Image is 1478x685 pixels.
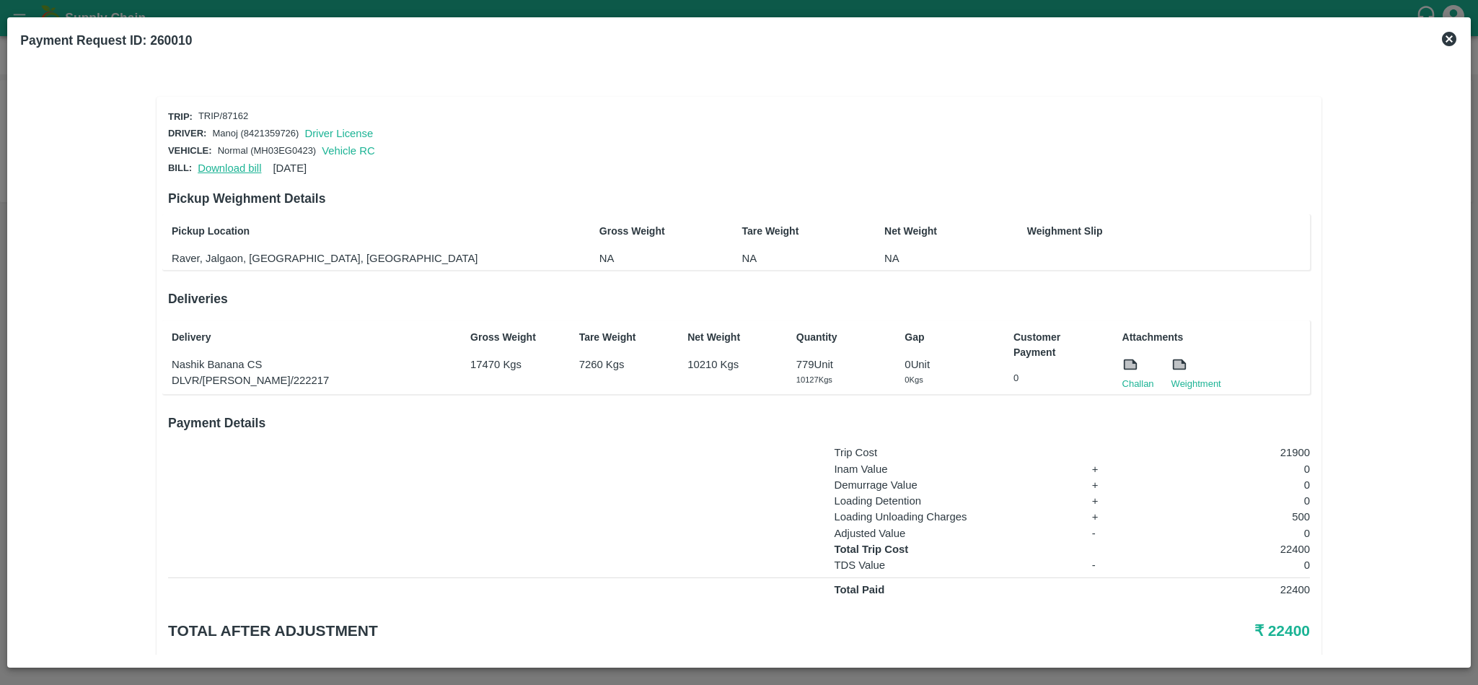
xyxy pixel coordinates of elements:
p: 0 [1151,477,1310,493]
h5: Total after adjustment [168,621,929,641]
a: Vehicle RC [322,145,374,157]
strong: Total Trip Cost [834,544,908,555]
p: Normal (MH03EG0423) [218,144,317,158]
p: Tare Weight [742,224,831,239]
p: NA [742,250,831,266]
span: [DATE] [273,162,307,174]
span: Vehicle: [168,145,212,156]
span: Driver: [168,128,206,139]
p: 0 [1151,557,1310,573]
p: Nashik Banana CS [172,357,451,372]
h6: Deliveries [168,289,1310,309]
p: 7260 Kgs [579,357,669,372]
p: NA [599,250,689,266]
p: Demurrage Value [834,477,1072,493]
p: Loading Unloading Charges [834,509,1072,525]
p: 17470 Kgs [470,357,560,372]
p: 21900 [1151,445,1310,461]
span: 0 Kgs [905,375,923,384]
p: Customer Payment [1013,330,1103,360]
p: Quantity [796,330,886,345]
p: 779 Unit [796,357,886,372]
p: - [1092,525,1132,541]
a: Download bill [198,162,261,174]
p: Attachments [1122,330,1307,345]
span: 10127 Kgs [796,375,832,384]
p: Net Weight [884,224,974,239]
h6: Pickup Weighment Details [168,188,1310,209]
p: DLVR/[PERSON_NAME]/222217 [172,372,451,388]
p: + [1092,461,1132,477]
a: Challan [1122,377,1154,391]
p: 0 [1151,461,1310,477]
p: - [1092,557,1132,573]
p: + [1092,509,1132,525]
p: Delivery [172,330,451,345]
p: Net Weight [687,330,777,345]
p: Loading Detention [834,493,1072,509]
h6: Payment Details [168,413,1310,433]
p: 0 [1151,493,1310,509]
p: + [1092,477,1132,493]
a: Weightment [1171,377,1221,391]
p: 10210 Kgs [687,357,777,372]
p: Trip Cost [834,445,1072,461]
p: 0 [1013,372,1103,385]
p: Gap [905,330,994,345]
p: Tare Weight [579,330,669,345]
a: Driver License [304,128,373,139]
p: Gross Weight [470,330,560,345]
p: Inam Value [834,461,1072,477]
p: TDS Value [834,557,1072,573]
p: Weighment Slip [1027,224,1306,239]
span: Bill: [168,162,192,173]
p: Adjusted Value [834,525,1072,541]
p: TRIP/87162 [198,110,248,123]
strong: Total Paid [834,584,884,595]
p: 0 [1151,525,1310,541]
p: 22400 [1151,541,1310,557]
h5: ₹ 22400 [929,621,1310,641]
p: 22400 [1151,582,1310,598]
p: NA [884,250,974,266]
p: 500 [1151,509,1310,525]
p: Manoj (8421359726) [212,127,299,141]
p: Gross Weight [599,224,689,239]
b: Payment Request ID: 260010 [20,33,192,48]
p: Pickup Location [172,224,546,239]
p: + [1092,493,1132,509]
p: Raver, Jalgaon, [GEOGRAPHIC_DATA], [GEOGRAPHIC_DATA] [172,250,546,266]
span: Trip: [168,111,193,122]
p: 0 Unit [905,357,994,372]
